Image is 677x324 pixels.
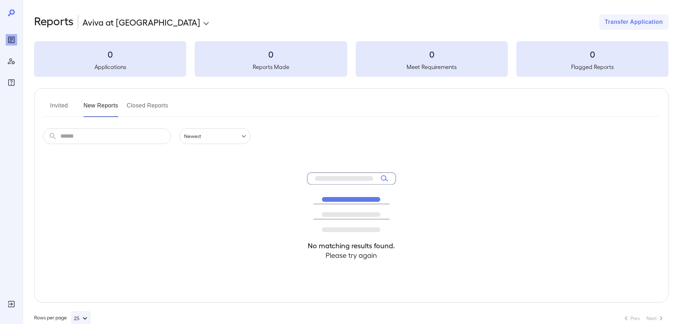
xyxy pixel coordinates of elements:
nav: pagination navigation [619,313,668,324]
h2: Reports [34,14,74,30]
button: Transfer Application [599,14,668,30]
h5: Applications [34,63,186,71]
h3: 0 [34,48,186,60]
h5: Reports Made [195,63,347,71]
div: Reports [6,34,17,46]
h5: Meet Requirements [356,63,508,71]
summary: 0Applications0Reports Made0Meet Requirements0Flagged Reports [34,41,668,77]
h4: Please try again [307,250,396,260]
div: FAQ [6,77,17,88]
div: Log Out [6,298,17,310]
h3: 0 [356,48,508,60]
h3: 0 [516,48,668,60]
button: New Reports [84,100,118,117]
p: Aviva at [GEOGRAPHIC_DATA] [82,16,200,28]
h3: 0 [195,48,347,60]
div: Manage Users [6,55,17,67]
button: Invited [43,100,75,117]
button: Closed Reports [127,100,168,117]
h5: Flagged Reports [516,63,668,71]
div: Newest [179,128,251,144]
h4: No matching results found. [307,241,396,250]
